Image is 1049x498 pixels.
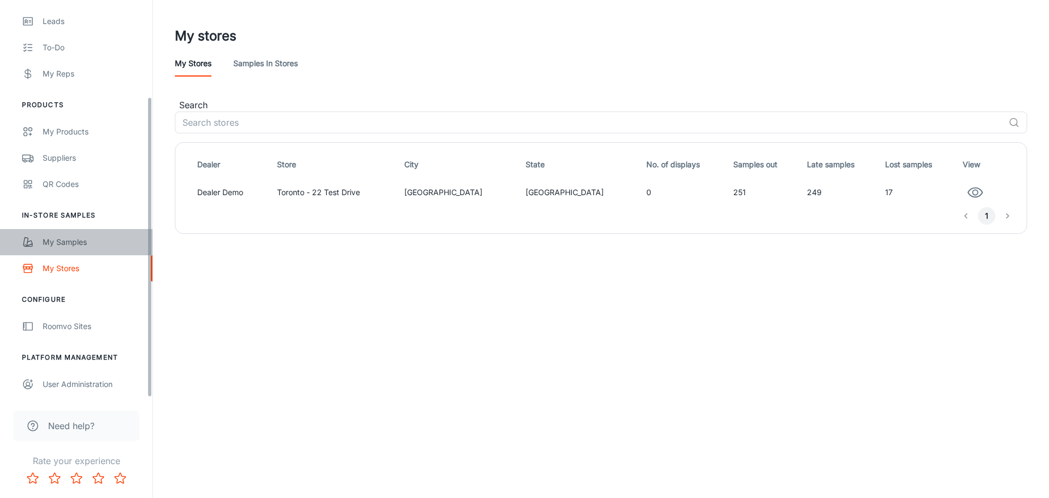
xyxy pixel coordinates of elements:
div: My Samples [43,236,142,248]
td: 0 [642,178,729,207]
div: Suppliers [43,152,142,164]
p: Search [179,98,1027,112]
a: My stores [175,50,211,77]
div: To-do [43,42,142,54]
div: My Reps [43,68,142,80]
th: Dealer [184,151,273,178]
td: [GEOGRAPHIC_DATA] [400,178,521,207]
h1: My stores [175,26,237,46]
th: Lost samples [881,151,958,178]
td: 251 [729,178,803,207]
div: QR Codes [43,178,142,190]
td: [GEOGRAPHIC_DATA] [521,178,642,207]
th: State [521,151,642,178]
th: Store [273,151,400,178]
td: Toronto - 22 Test Drive [273,178,400,207]
div: My Products [43,126,142,138]
div: Leads [43,15,142,27]
th: Samples out [729,151,803,178]
button: page 1 [978,207,995,225]
th: Late samples [803,151,881,178]
td: Dealer Demo [184,178,273,207]
th: No. of displays [642,151,729,178]
nav: pagination navigation [956,207,1018,225]
div: My Stores [43,262,142,274]
a: Samples in stores [233,50,298,77]
input: Search stores [175,112,1004,133]
th: City [400,151,521,178]
th: View [958,151,1018,178]
td: 249 [803,178,881,207]
td: 17 [881,178,958,207]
